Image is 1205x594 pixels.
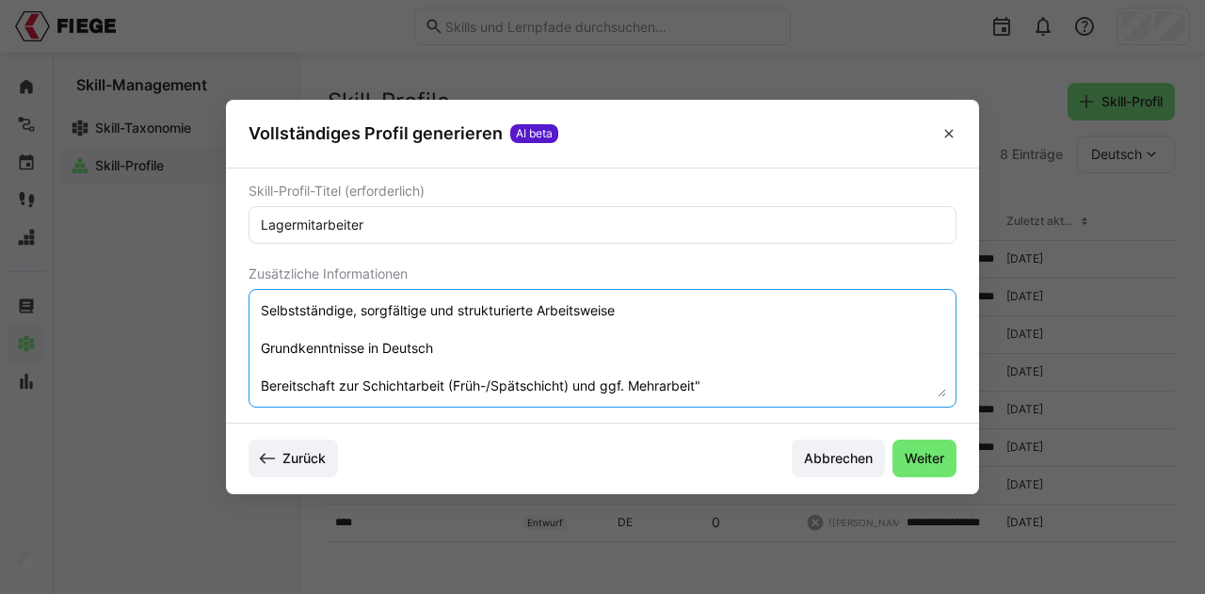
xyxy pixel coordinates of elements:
[249,122,503,144] h3: Vollständiges Profil generieren
[892,440,956,477] button: Weiter
[249,266,408,281] span: Zusätzliche Informationen
[249,184,425,199] span: Skill-Profil-Titel (erforderlich)
[792,440,885,477] button: Abbrechen
[280,449,329,468] span: Zurück
[510,124,558,143] span: AI beta
[259,217,946,233] input: Gib einen Skill-Profil-Titel ein (z. B. Data Scientist)
[801,449,876,468] span: Abbrechen
[249,440,338,477] button: Zurück
[902,449,947,468] span: Weiter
